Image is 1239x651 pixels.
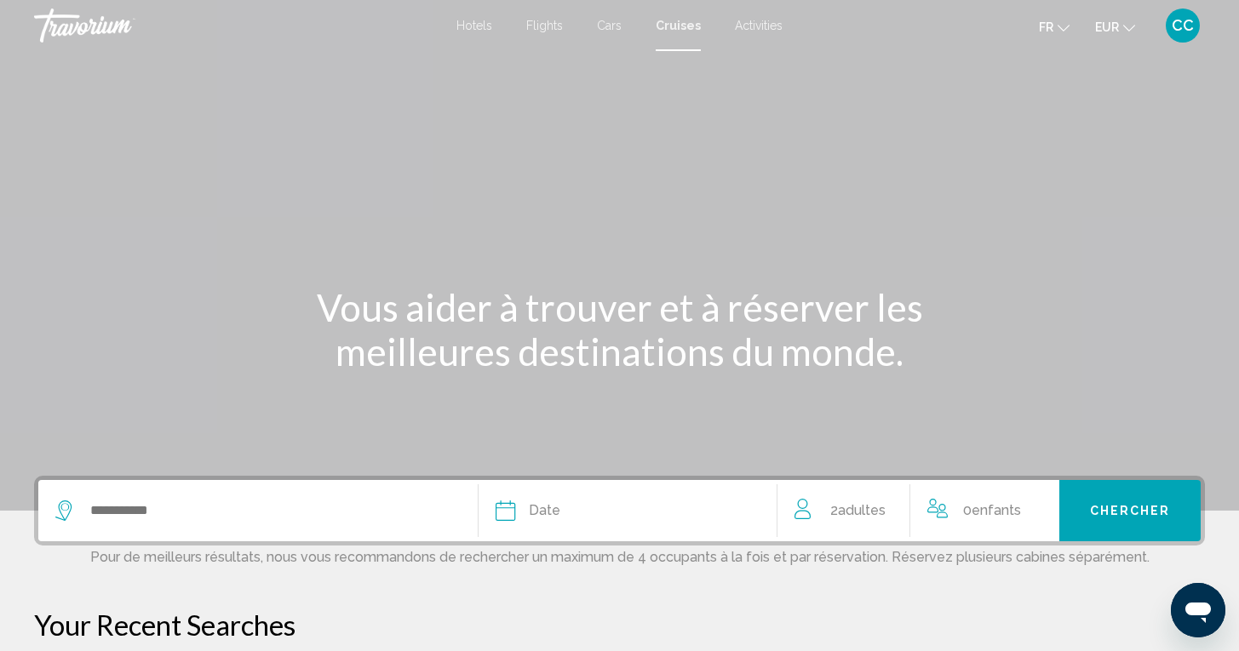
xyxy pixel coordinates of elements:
span: Adultes [838,502,886,518]
a: Activities [735,19,783,32]
a: Cars [597,19,622,32]
span: 2 [830,499,886,523]
button: Chercher [1059,480,1201,541]
span: EUR [1095,20,1119,34]
p: Your Recent Searches [34,608,1205,642]
a: Travorium [34,9,439,43]
span: CC [1172,17,1194,34]
div: Search widget [38,480,1201,541]
button: Travelers: 2 adults, 0 children [777,480,1059,541]
span: Chercher [1090,505,1171,518]
button: Change currency [1095,14,1135,39]
a: Flights [526,19,563,32]
button: Change language [1039,14,1070,39]
span: fr [1039,20,1053,34]
h1: Vous aider à trouver et à réserver les meilleures destinations du monde. [301,285,939,374]
button: Date [496,480,760,541]
span: Enfants [972,502,1021,518]
iframe: Bouton de lancement de la fenêtre de messagerie [1171,583,1225,637]
a: Cruises [656,19,701,32]
button: User Menu [1161,8,1205,43]
a: Hotels [456,19,492,32]
p: Pour de meilleurs résultats, nous vous recommandons de rechercher un maximum de 4 occupants à la ... [34,545,1205,565]
span: Date [529,499,560,523]
span: 0 [963,499,1021,523]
